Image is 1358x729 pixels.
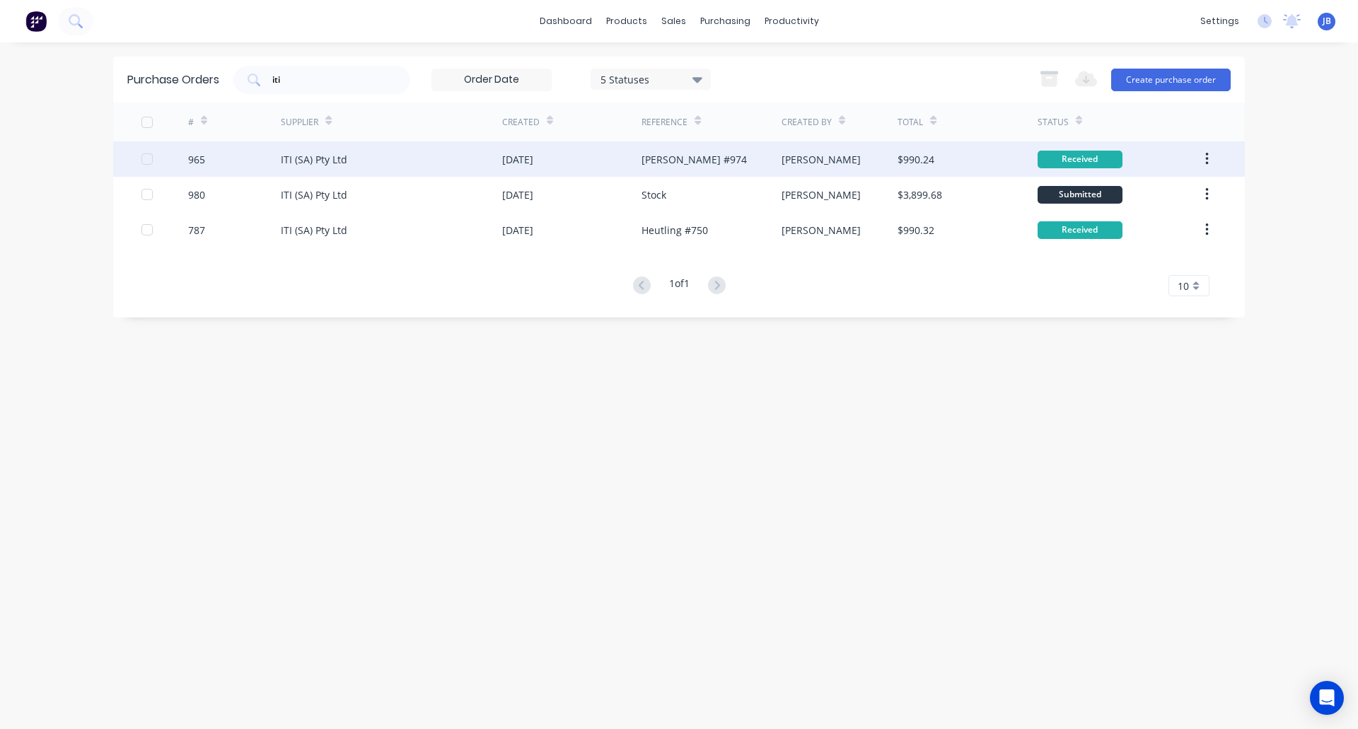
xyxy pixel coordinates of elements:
[281,152,347,167] div: ITI (SA) Pty Ltd
[188,152,205,167] div: 965
[693,11,758,32] div: purchasing
[281,116,318,129] div: Supplier
[782,152,861,167] div: [PERSON_NAME]
[782,223,861,238] div: [PERSON_NAME]
[1193,11,1246,32] div: settings
[281,187,347,202] div: ITI (SA) Pty Ltd
[502,152,533,167] div: [DATE]
[898,187,942,202] div: $3,899.68
[188,223,205,238] div: 787
[898,152,934,167] div: $990.24
[782,116,832,129] div: Created By
[599,11,654,32] div: products
[898,223,934,238] div: $990.32
[654,11,693,32] div: sales
[271,73,388,87] input: Search purchase orders...
[25,11,47,32] img: Factory
[642,152,747,167] div: [PERSON_NAME] #974
[600,71,702,86] div: 5 Statuses
[188,187,205,202] div: 980
[1038,186,1122,204] div: Submitted
[1038,116,1069,129] div: Status
[1038,151,1122,168] div: Received
[758,11,826,32] div: productivity
[1323,15,1331,28] span: JB
[502,187,533,202] div: [DATE]
[188,116,194,129] div: #
[669,276,690,296] div: 1 of 1
[1038,221,1122,239] div: Received
[432,69,551,91] input: Order Date
[502,223,533,238] div: [DATE]
[533,11,599,32] a: dashboard
[1111,69,1231,91] button: Create purchase order
[642,187,666,202] div: Stock
[642,116,687,129] div: Reference
[1310,681,1344,715] div: Open Intercom Messenger
[281,223,347,238] div: ITI (SA) Pty Ltd
[642,223,708,238] div: Heutling #750
[898,116,923,129] div: Total
[127,71,219,88] div: Purchase Orders
[1178,279,1189,293] span: 10
[782,187,861,202] div: [PERSON_NAME]
[502,116,540,129] div: Created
